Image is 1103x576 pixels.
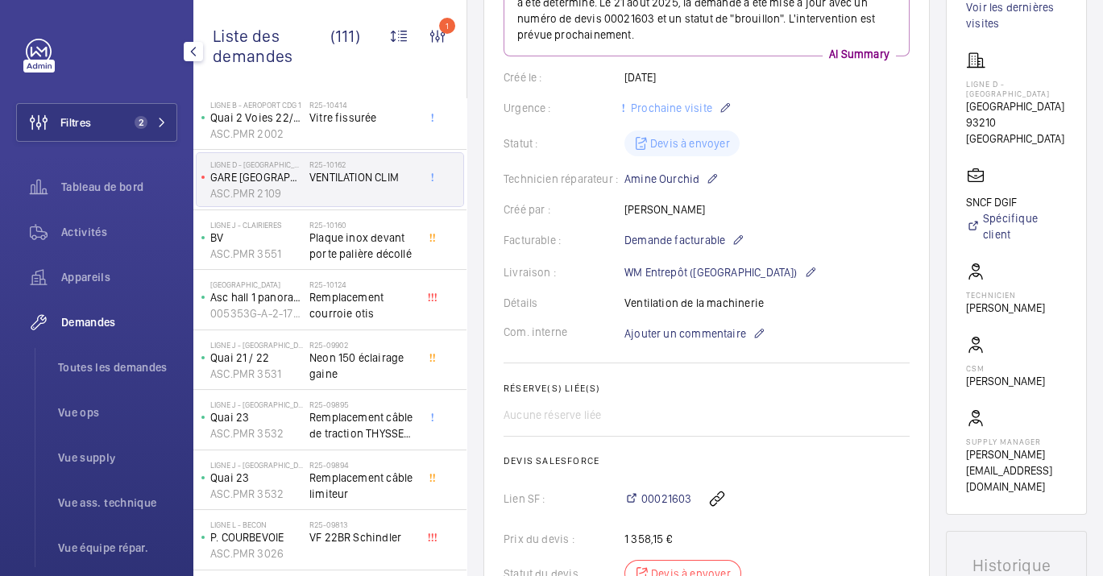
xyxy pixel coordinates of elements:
p: ASC.PMR 2109 [210,185,303,201]
p: [PERSON_NAME][EMAIL_ADDRESS][DOMAIN_NAME] [966,446,1067,495]
p: LIGNE B - AEROPORT CDG 1 [210,100,303,110]
span: Liste des demandes [213,26,330,66]
p: P. COURBEVOIE [210,529,303,545]
p: Asc hall 1 panoramique 1 (duplex gauche) - (4004) [210,289,303,305]
span: Demande facturable [624,232,725,248]
h1: Historique [972,557,1060,574]
span: Activités [61,224,177,240]
h2: R25-09813 [309,520,416,529]
span: Filtres [60,114,91,131]
span: Remplacement câble de traction THYSSEN 2 niveau Diamètre 7*9 60metre [309,409,416,441]
p: [GEOGRAPHIC_DATA] [210,280,303,289]
span: Remplacement câble limiteur [309,470,416,502]
span: 00021603 [641,491,691,507]
span: Appareils [61,269,177,285]
p: ASC.PMR 3531 [210,366,303,382]
span: Ajouter un commentaire [624,325,746,342]
h2: R25-10162 [309,160,416,169]
span: Remplacement courroie otis [309,289,416,321]
h2: R25-10124 [309,280,416,289]
span: Vue équipe répar. [58,540,177,556]
button: Filtres2 [16,103,177,142]
span: 2 [135,116,147,129]
p: ASC.PMR 3532 [210,486,303,502]
p: ASC.PMR 2002 [210,126,303,142]
p: ASC.PMR 3532 [210,425,303,441]
p: CSM [966,363,1045,373]
a: Spécifique client [966,210,1067,242]
p: Amine Ourchid [624,169,719,189]
span: Neon 150 éclairage gaine [309,350,416,382]
span: Tableau de bord [61,179,177,195]
h2: Réserve(s) liée(s) [504,383,910,394]
p: [PERSON_NAME] [966,300,1045,316]
p: [GEOGRAPHIC_DATA] [966,98,1067,114]
p: Ligne J - [GEOGRAPHIC_DATA] [210,400,303,409]
h2: R25-10160 [309,220,416,230]
span: Vue supply [58,450,177,466]
p: Quai 23 [210,409,303,425]
span: Toutes les demandes [58,359,177,375]
p: Ligne D - [GEOGRAPHIC_DATA] [966,79,1067,98]
h2: R25-09902 [309,340,416,350]
span: VENTILATION CLIM [309,169,416,185]
p: ASC.PMR 3026 [210,545,303,561]
p: BV [210,230,303,246]
span: VF 22BR Schindler [309,529,416,545]
p: Ligne J - [GEOGRAPHIC_DATA] [210,460,303,470]
h2: R25-09894 [309,460,416,470]
p: ASC.PMR 3551 [210,246,303,262]
span: Vue ops [58,404,177,421]
h2: Devis Salesforce [504,455,910,466]
a: 00021603 [624,491,691,507]
p: AI Summary [823,46,896,62]
p: Supply manager [966,437,1067,446]
p: GARE [GEOGRAPHIC_DATA] RER D VOIE 2 [210,169,303,185]
span: Vue ass. technique [58,495,177,511]
span: Prochaine visite [628,102,712,114]
p: Quai 21 / 22 [210,350,303,366]
p: Ligne D - [GEOGRAPHIC_DATA] [210,160,303,169]
p: WM Entrepôt ([GEOGRAPHIC_DATA]) [624,263,817,282]
h2: R25-10414 [309,100,416,110]
p: 005353G-A-2-17-0-29 [210,305,303,321]
p: [PERSON_NAME] [966,373,1045,389]
p: Ligne L - BECON [210,520,303,529]
p: Technicien [966,290,1045,300]
p: Ligne J - [GEOGRAPHIC_DATA] [210,340,303,350]
span: Demandes [61,314,177,330]
p: 93210 [GEOGRAPHIC_DATA] [966,114,1067,147]
span: Vitre fissurée [309,110,416,126]
p: Quai 2 Voies 22/24 [210,110,303,126]
span: Plaque inox devant porte palière décollé [309,230,416,262]
p: Quai 23 [210,470,303,486]
p: SNCF DGIF [966,194,1067,210]
h2: R25-09895 [309,400,416,409]
p: Ligne J - CLAIRIERES [210,220,303,230]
